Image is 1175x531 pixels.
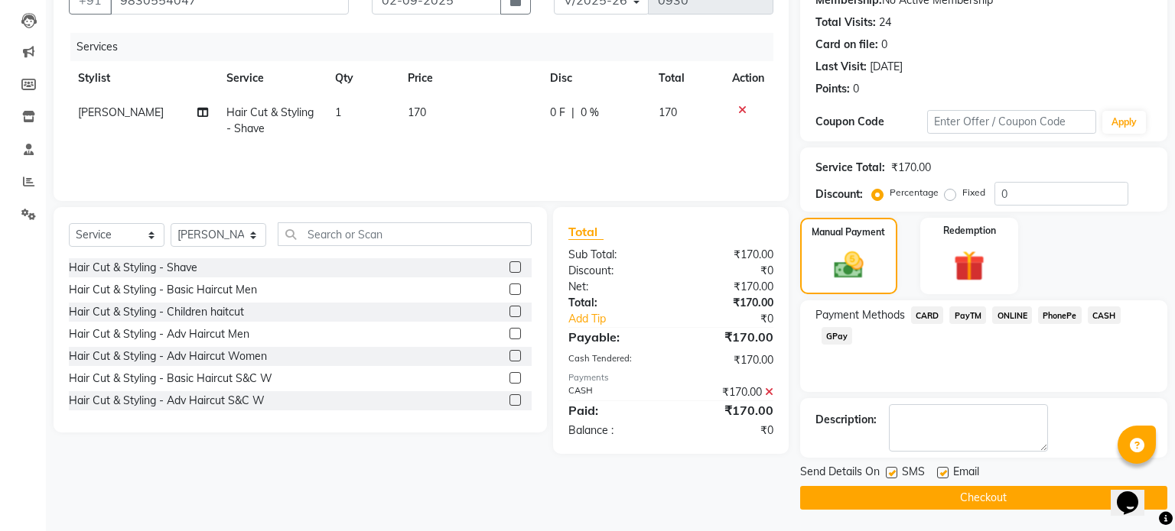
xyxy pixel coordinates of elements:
[881,37,887,53] div: 0
[815,59,867,75] div: Last Visit:
[690,311,785,327] div: ₹0
[69,371,272,387] div: Hair Cut & Styling - Basic Haircut S&C W
[69,260,197,276] div: Hair Cut & Styling - Shave
[557,384,671,400] div: CASH
[399,61,541,96] th: Price
[659,105,677,119] span: 170
[568,371,773,384] div: Payments
[69,304,244,320] div: Hair Cut & Styling - Children haitcut
[557,247,671,263] div: Sub Total:
[800,486,1167,510] button: Checkout
[557,311,689,327] a: Add Tip
[815,186,863,202] div: Discount:
[902,464,925,483] span: SMS
[1102,111,1146,134] button: Apply
[962,186,985,199] label: Fixed
[326,61,399,96] th: Qty
[870,59,903,75] div: [DATE]
[557,295,671,311] div: Total:
[671,401,785,419] div: ₹170.00
[408,105,426,119] span: 170
[581,105,599,121] span: 0 %
[557,401,671,419] div: Paid:
[1088,306,1121,324] span: CASH
[278,222,532,246] input: Search or Scan
[815,412,877,428] div: Description:
[822,327,853,345] span: GPay
[800,464,880,483] span: Send Details On
[69,326,249,342] div: Hair Cut & Styling - Adv Haircut Men
[815,37,878,53] div: Card on file:
[571,105,574,121] span: |
[992,306,1032,324] span: ONLINE
[557,263,671,279] div: Discount:
[1038,306,1082,324] span: PhonePe
[69,393,265,409] div: Hair Cut & Styling - Adv Haircut S&C W
[879,15,891,31] div: 24
[568,224,604,240] span: Total
[815,15,876,31] div: Total Visits:
[671,352,785,368] div: ₹170.00
[891,160,931,176] div: ₹170.00
[890,186,939,199] label: Percentage
[853,81,859,97] div: 0
[953,464,979,483] span: Email
[557,423,671,439] div: Balance :
[825,248,873,282] img: _cash.svg
[78,105,164,119] span: [PERSON_NAME]
[911,306,944,324] span: CARD
[815,307,905,323] span: Payment Methods
[671,279,785,295] div: ₹170.00
[927,110,1095,134] input: Enter Offer / Coupon Code
[671,263,785,279] div: ₹0
[557,352,671,368] div: Cash Tendered:
[226,105,314,135] span: Hair Cut & Styling - Shave
[335,105,341,119] span: 1
[217,61,326,96] th: Service
[69,61,217,96] th: Stylist
[723,61,773,96] th: Action
[557,279,671,295] div: Net:
[671,295,785,311] div: ₹170.00
[815,114,928,130] div: Coupon Code
[671,247,785,263] div: ₹170.00
[69,282,257,298] div: Hair Cut & Styling - Basic Haircut Men
[70,33,785,61] div: Services
[671,328,785,346] div: ₹170.00
[949,306,986,324] span: PayTM
[671,384,785,400] div: ₹170.00
[671,423,785,439] div: ₹0
[557,328,671,346] div: Payable:
[649,61,723,96] th: Total
[944,247,994,285] img: _gift.svg
[1111,470,1160,516] iframe: chat widget
[541,61,649,96] th: Disc
[815,81,850,97] div: Points:
[815,160,885,176] div: Service Total:
[812,225,885,239] label: Manual Payment
[550,105,565,121] span: 0 F
[943,224,996,238] label: Redemption
[69,348,267,364] div: Hair Cut & Styling - Adv Haircut Women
